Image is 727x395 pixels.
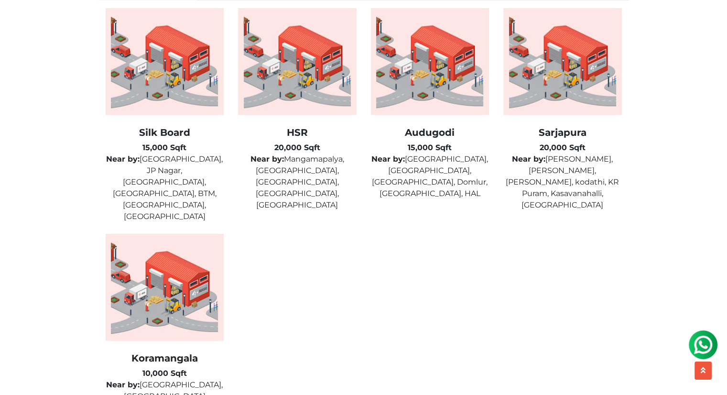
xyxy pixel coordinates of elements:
b: 10,000 Sqft [142,369,187,378]
p: [GEOGRAPHIC_DATA], JP Nagar, [GEOGRAPHIC_DATA], [GEOGRAPHIC_DATA], BTM, [GEOGRAPHIC_DATA], [GEOGR... [106,154,224,222]
b: 15,000 Sqft [408,143,452,152]
img: warehouse-image [106,8,224,115]
img: warehouse-image [371,8,489,115]
button: scroll up [694,362,712,380]
p: [PERSON_NAME], [PERSON_NAME], [PERSON_NAME], kodathi, KR Puram, Kasavanahalli, [GEOGRAPHIC_DATA] [503,154,622,211]
b: Near by: [250,154,284,164]
b: Near by: [512,154,545,164]
h2: Silk Board [106,127,224,138]
img: whatsapp-icon.svg [10,10,29,29]
b: Near by: [106,380,140,389]
img: warehouse-image [503,8,622,115]
b: 20,000 Sqft [540,143,586,152]
h2: Audugodi [371,127,489,138]
p: [GEOGRAPHIC_DATA], [GEOGRAPHIC_DATA], [GEOGRAPHIC_DATA], Domlur, [GEOGRAPHIC_DATA], HAL [371,154,489,199]
b: 20,000 Sqft [274,143,320,152]
p: Mangamapalya, [GEOGRAPHIC_DATA], [GEOGRAPHIC_DATA], [GEOGRAPHIC_DATA], [GEOGRAPHIC_DATA] [238,154,357,211]
b: Near by: [371,154,405,164]
b: Near by: [106,154,140,164]
img: warehouse-image [106,234,224,341]
b: 15,000 Sqft [142,143,186,152]
img: warehouse-image [238,8,357,115]
h2: Koramangala [106,352,224,364]
h2: Sarjapura [503,127,622,138]
h2: HSR [238,127,357,138]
